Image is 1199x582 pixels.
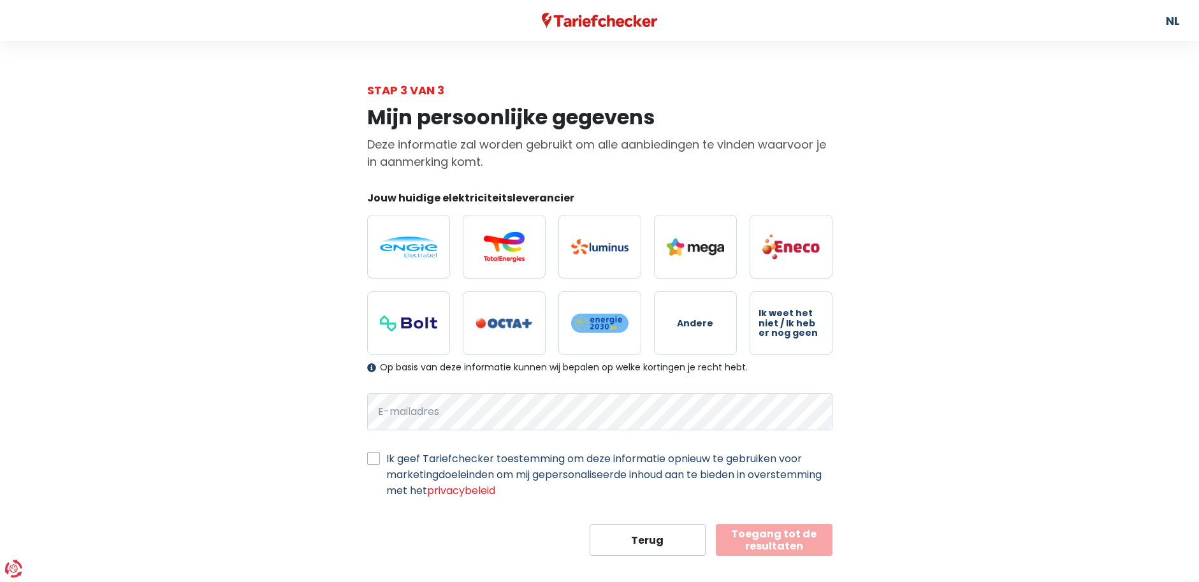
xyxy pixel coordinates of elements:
[476,231,533,262] img: Total Energies / Lampiris
[367,191,832,210] legend: Jouw huidige elektriciteitsleverancier
[762,233,820,260] img: Eneco
[367,362,832,373] div: Op basis van deze informatie kunnen wij bepalen op welke kortingen je recht hebt.
[759,309,824,338] span: Ik weet het niet / Ik heb er nog geen
[571,313,629,333] img: Energie2030
[380,236,437,258] img: Engie / Electrabel
[380,316,437,331] img: Bolt
[667,238,724,256] img: Mega
[476,318,533,329] img: Octa+
[367,136,832,170] p: Deze informatie zal worden gebruikt om alle aanbiedingen te vinden waarvoor je in aanmerking komt.
[367,82,832,99] div: Stap 3 van 3
[677,319,713,328] span: Andere
[571,239,629,254] img: Luminus
[716,524,832,556] button: Toegang tot de resultaten
[427,483,495,498] a: privacybeleid
[590,524,706,556] button: Terug
[542,13,658,29] img: Tariefchecker logo
[386,451,832,498] label: Ik geef Tariefchecker toestemming om deze informatie opnieuw te gebruiken voor marketingdoeleinde...
[367,105,832,129] h1: Mijn persoonlijke gegevens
